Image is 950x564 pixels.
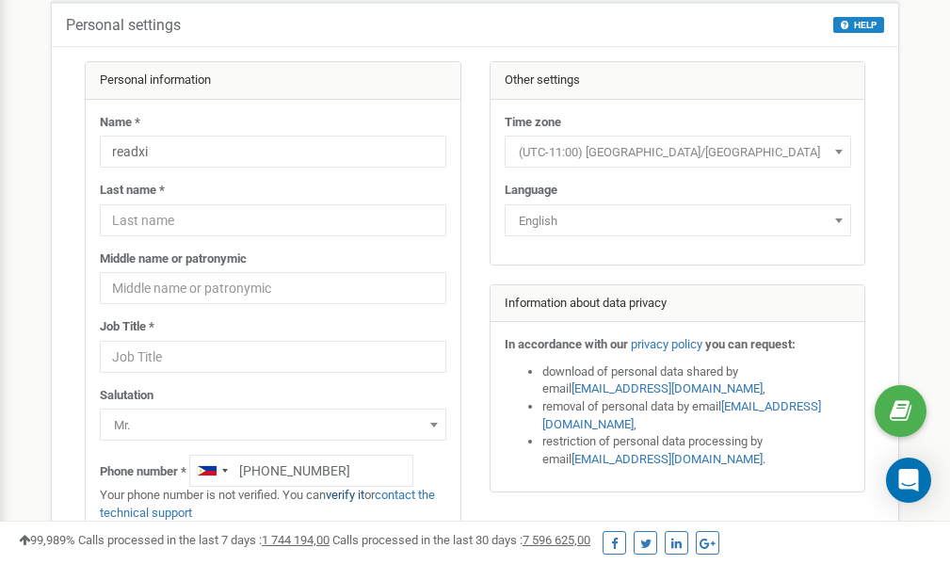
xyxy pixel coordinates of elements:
[833,17,884,33] button: HELP
[491,62,865,100] div: Other settings
[100,182,165,200] label: Last name *
[505,204,851,236] span: English
[326,488,364,502] a: verify it
[511,208,845,234] span: English
[505,337,628,351] strong: In accordance with our
[78,533,330,547] span: Calls processed in the last 7 days :
[100,487,446,522] p: Your phone number is not verified. You can or
[523,533,590,547] u: 7 596 625,00
[106,412,440,439] span: Mr.
[100,387,153,405] label: Salutation
[511,139,845,166] span: (UTC-11:00) Pacific/Midway
[190,456,233,486] div: Telephone country code
[100,463,186,481] label: Phone number *
[100,272,446,304] input: Middle name or patronymic
[100,488,435,520] a: contact the technical support
[66,17,181,34] h5: Personal settings
[886,458,931,503] div: Open Intercom Messenger
[262,533,330,547] u: 1 744 194,00
[100,341,446,373] input: Job Title
[542,399,821,431] a: [EMAIL_ADDRESS][DOMAIN_NAME]
[631,337,702,351] a: privacy policy
[542,398,851,433] li: removal of personal data by email ,
[189,455,413,487] input: +1-800-555-55-55
[542,363,851,398] li: download of personal data shared by email ,
[542,433,851,468] li: restriction of personal data processing by email .
[572,452,763,466] a: [EMAIL_ADDRESS][DOMAIN_NAME]
[572,381,763,395] a: [EMAIL_ADDRESS][DOMAIN_NAME]
[705,337,796,351] strong: you can request:
[100,114,140,132] label: Name *
[332,533,590,547] span: Calls processed in the last 30 days :
[19,533,75,547] span: 99,989%
[491,285,865,323] div: Information about data privacy
[505,136,851,168] span: (UTC-11:00) Pacific/Midway
[505,114,561,132] label: Time zone
[100,204,446,236] input: Last name
[100,318,154,336] label: Job Title *
[100,250,247,268] label: Middle name or patronymic
[100,409,446,441] span: Mr.
[505,182,557,200] label: Language
[100,136,446,168] input: Name
[86,62,460,100] div: Personal information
